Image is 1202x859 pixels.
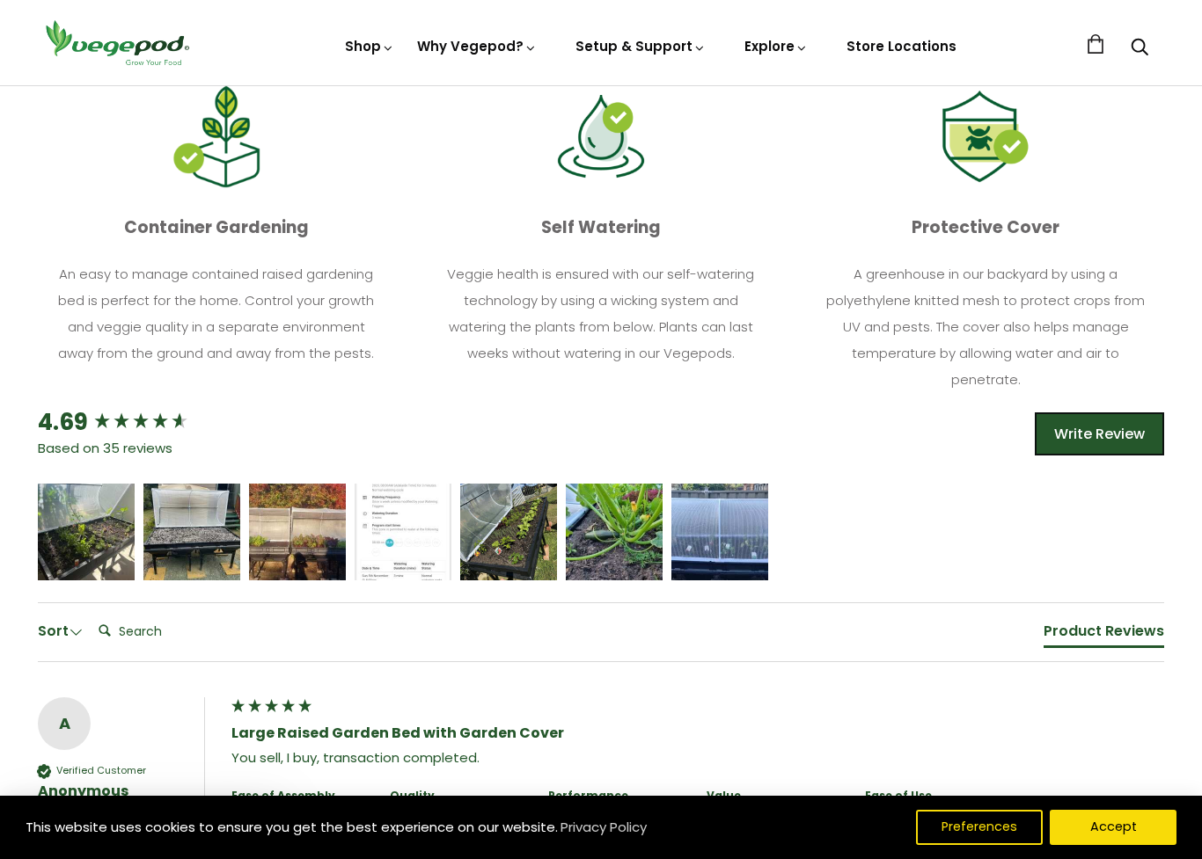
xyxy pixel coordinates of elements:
div: Sort [38,622,83,641]
p: Container Gardening [38,211,394,244]
img: Review Image - Large Raised Garden Bed with VegeCover 2m x 1m [460,484,557,580]
div: Verified Customer [56,764,146,777]
p: Self Watering [422,211,779,244]
button: Preferences [916,810,1043,845]
button: Accept [1050,810,1176,845]
a: Explore [744,37,808,55]
div: Ease of Use [865,789,1006,804]
img: Review Image - Large Raised Garden Bed with VegeCover 2m x 1m [355,484,451,580]
div: Write Review [1035,412,1164,456]
p: An easy to manage contained raised gardening bed is perfect for the home. Control your growth and... [54,261,379,367]
div: Anonymous [38,782,187,801]
p: A greenhouse in our backyard by using a polyethylene knitted mesh to protect crops from UV and pe... [823,261,1148,393]
div: You sell, I buy, transaction completed. [231,748,1164,767]
a: Search [1131,40,1148,58]
div: Performance [548,789,689,804]
p: Protective Cover [808,211,1164,244]
img: Review Image - Large Raised Garden Bed with VegeCover 2m x 1m [566,484,663,580]
a: Why Vegepod? [417,37,537,55]
img: Review Image - Large Raised Garden Bed with VegeCover 2m x 1m [143,484,240,580]
div: 4.69 star rating [92,411,189,435]
p: Veggie health is ensured with our self-watering technology by using a wicking system and watering... [438,261,764,367]
a: Store Locations [847,37,956,55]
div: Quality [390,789,531,804]
a: Shop [345,37,394,55]
div: Large Raised Garden Bed with Garden Cover [231,724,1164,743]
div: Based on 35 reviews [38,439,223,457]
div: A [38,710,91,737]
div: 4.69 [38,406,88,438]
div: Value [707,789,847,804]
div: Ease of Assembly [231,789,372,804]
img: Review Image - Large Raised Garden Bed with VegeCover 2m x 1m [671,484,768,580]
div: Reviews Tabs [1044,621,1164,657]
input: Search [92,614,232,649]
div: Overall product rating out of 5: 4.69 [38,406,223,438]
img: Review Image - Large Raised Garden Bed with VegeCover 2m x 1m [249,484,346,580]
div: Product Reviews [1044,622,1164,641]
img: Vegepod [38,18,196,68]
span: This website uses cookies to ensure you get the best experience on our website. [26,818,558,836]
img: Review Image - Large Raised Garden Bed with VegeCover 2m x 1m [38,484,135,580]
a: Privacy Policy (opens in a new tab) [558,812,649,843]
div: 5 star rating [230,697,313,719]
a: Setup & Support [575,37,706,55]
